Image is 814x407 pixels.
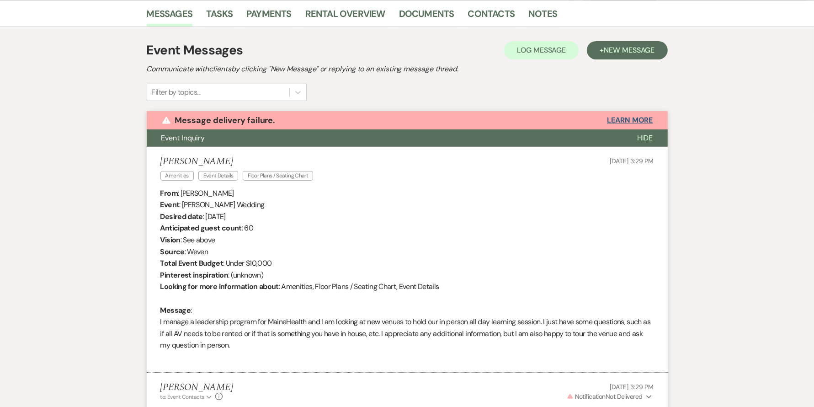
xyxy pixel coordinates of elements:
[587,41,667,59] button: +New Message
[160,382,233,393] h5: [PERSON_NAME]
[160,187,654,363] div: : [PERSON_NAME] : [PERSON_NAME] Wedding : [DATE] : 60 : See above : Weven : Under $10,000 : (unkn...
[610,383,654,391] span: [DATE] 3:29 PM
[607,117,653,124] button: Learn More
[243,171,313,181] span: Floor Plans / Seating Chart
[206,6,233,27] a: Tasks
[637,133,653,143] span: Hide
[160,188,178,198] b: From
[528,6,557,27] a: Notes
[504,41,579,59] button: Log Message
[160,212,203,221] b: Desired date
[160,223,242,233] b: Anticipated guest count
[147,41,243,60] h1: Event Messages
[160,171,194,181] span: Amenities
[160,235,181,245] b: Vision
[622,129,668,147] button: Hide
[152,87,201,98] div: Filter by topics...
[565,392,654,402] button: NotificationNot Delivered
[160,305,191,315] b: Message
[147,64,668,75] h2: Communicate with clients by clicking "New Message" or replying to an existing message thread.
[517,45,566,55] span: Log Message
[198,171,239,181] span: Event Details
[160,200,180,209] b: Event
[305,6,385,27] a: Rental Overview
[160,247,185,257] b: Source
[160,258,223,268] b: Total Event Budget
[160,393,213,401] button: to: Event Contacts
[147,129,622,147] button: Event Inquiry
[160,270,229,280] b: Pinterest inspiration
[604,45,654,55] span: New Message
[567,392,643,401] span: Not Delivered
[161,133,205,143] span: Event Inquiry
[246,6,292,27] a: Payments
[160,156,318,167] h5: [PERSON_NAME]
[575,392,606,401] span: Notification
[160,393,204,401] span: to: Event Contacts
[610,157,654,165] span: [DATE] 3:29 PM
[147,6,193,27] a: Messages
[160,282,279,291] b: Looking for more information about
[175,113,276,127] p: Message delivery failure.
[468,6,515,27] a: Contacts
[399,6,454,27] a: Documents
